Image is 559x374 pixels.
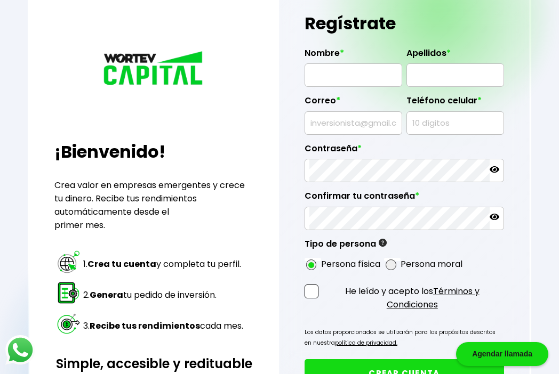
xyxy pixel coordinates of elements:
h3: Simple, accesible y redituable [54,354,254,373]
label: Teléfono celular [406,95,504,111]
p: Los datos proporcionados se utilizarán para los propósitos descritos en nuestra [305,327,504,348]
strong: Recibe tus rendimientos [90,320,200,332]
label: Nombre [305,48,402,64]
img: gfR76cHglkPwleuBLjWdxeZVvX9Wp6JBDmjRYY8JYDQn16A2ICN00zLTgIroGa6qie5tIuWH7V3AapTKqzv+oMZsGfMUqL5JM... [379,239,387,247]
p: He leído y acepto los [321,284,504,311]
p: Crea valor en empresas emergentes y crece tu dinero. Recibe tus rendimientos automáticamente desd... [54,178,254,232]
td: 1. y completa tu perfil. [83,249,244,279]
h2: ¡Bienvenido! [54,139,254,165]
div: Agendar llamada [456,342,548,366]
label: Correo [305,95,402,111]
label: Confirmar tu contraseña [305,191,504,207]
img: paso 2 [56,280,81,305]
label: Contraseña [305,143,504,159]
strong: Genera [90,289,123,301]
input: 10 dígitos [411,112,499,134]
h1: Regístrate [305,7,504,39]
label: Persona física [321,257,380,271]
img: logo_wortev_capital [101,50,207,89]
input: inversionista@gmail.com [309,112,397,134]
img: logos_whatsapp-icon.242b2217.svg [5,335,35,365]
img: paso 3 [56,311,81,336]
label: Apellidos [406,48,504,64]
a: Términos y Condiciones [387,285,480,311]
label: Persona moral [401,257,462,271]
td: 3. cada mes. [83,311,244,340]
td: 2. tu pedido de inversión. [83,280,244,310]
a: política de privacidad. [335,339,397,347]
img: paso 1 [56,249,81,274]
label: Tipo de persona [305,239,387,255]
strong: Crea tu cuenta [87,258,156,270]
